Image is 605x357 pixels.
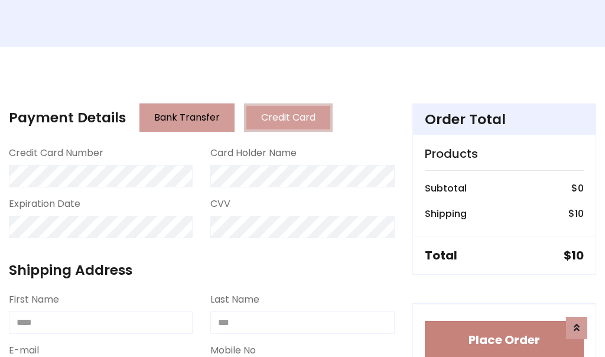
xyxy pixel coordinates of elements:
[571,247,584,264] span: 10
[568,208,584,219] h6: $
[9,146,103,160] label: Credit Card Number
[564,248,584,262] h5: $
[210,197,230,211] label: CVV
[578,181,584,195] span: 0
[571,183,584,194] h6: $
[139,103,235,132] button: Bank Transfer
[575,207,584,220] span: 10
[244,103,333,132] button: Credit Card
[425,147,584,161] h5: Products
[9,262,395,278] h4: Shipping Address
[210,293,259,307] label: Last Name
[210,146,297,160] label: Card Holder Name
[425,248,457,262] h5: Total
[425,183,467,194] h6: Subtotal
[425,208,467,219] h6: Shipping
[9,109,126,126] h4: Payment Details
[9,197,80,211] label: Expiration Date
[9,293,59,307] label: First Name
[425,111,584,128] h4: Order Total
